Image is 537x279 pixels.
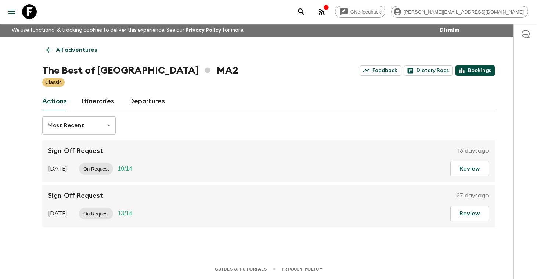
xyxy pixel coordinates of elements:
[457,191,489,200] p: 27 days ago
[346,9,385,15] span: Give feedback
[450,161,489,176] button: Review
[360,65,401,76] a: Feedback
[215,265,267,273] a: Guides & Tutorials
[48,164,67,173] p: [DATE]
[56,46,97,54] p: All adventures
[45,79,62,86] p: Classic
[455,65,495,76] a: Bookings
[48,146,103,155] p: Sign-Off Request
[82,93,114,110] a: Itineraries
[129,93,165,110] a: Departures
[404,65,453,76] a: Dietary Reqs
[113,208,137,219] div: Trip Fill
[118,164,132,173] p: 10 / 14
[438,25,461,35] button: Dismiss
[458,146,489,155] p: 13 days ago
[79,211,113,217] span: On Request
[185,28,221,33] a: Privacy Policy
[113,163,137,175] div: Trip Fill
[42,63,238,78] h1: The Best of [GEOGRAPHIC_DATA] MA2
[335,6,385,18] a: Give feedback
[42,93,67,110] a: Actions
[118,209,132,218] p: 13 / 14
[42,115,116,136] div: Most Recent
[400,9,528,15] span: [PERSON_NAME][EMAIL_ADDRESS][DOMAIN_NAME]
[4,4,19,19] button: menu
[294,4,309,19] button: search adventures
[42,43,101,57] a: All adventures
[282,265,322,273] a: Privacy Policy
[48,191,103,200] p: Sign-Off Request
[9,24,247,37] p: We use functional & tracking cookies to deliver this experience. See our for more.
[79,166,113,172] span: On Request
[450,206,489,221] button: Review
[391,6,528,18] div: [PERSON_NAME][EMAIL_ADDRESS][DOMAIN_NAME]
[48,209,67,218] p: [DATE]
